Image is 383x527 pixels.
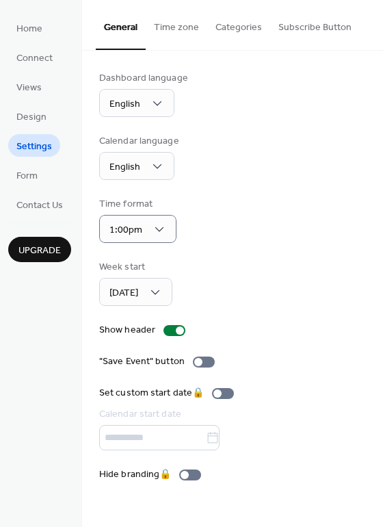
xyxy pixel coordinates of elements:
[8,46,61,68] a: Connect
[8,75,50,98] a: Views
[99,260,170,274] div: Week start
[16,110,47,125] span: Design
[16,51,53,66] span: Connect
[109,158,140,177] span: English
[16,140,52,154] span: Settings
[18,244,61,258] span: Upgrade
[99,323,155,337] div: Show header
[16,198,63,213] span: Contact Us
[109,95,140,114] span: English
[8,237,71,262] button: Upgrade
[99,71,188,86] div: Dashboard language
[109,221,142,240] span: 1:00pm
[8,164,46,186] a: Form
[8,134,60,157] a: Settings
[8,16,51,39] a: Home
[16,22,42,36] span: Home
[99,355,185,369] div: "Save Event" button
[109,284,138,303] span: [DATE]
[99,197,174,211] div: Time format
[8,105,55,127] a: Design
[8,193,71,216] a: Contact Us
[16,81,42,95] span: Views
[16,169,38,183] span: Form
[99,134,179,149] div: Calendar language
